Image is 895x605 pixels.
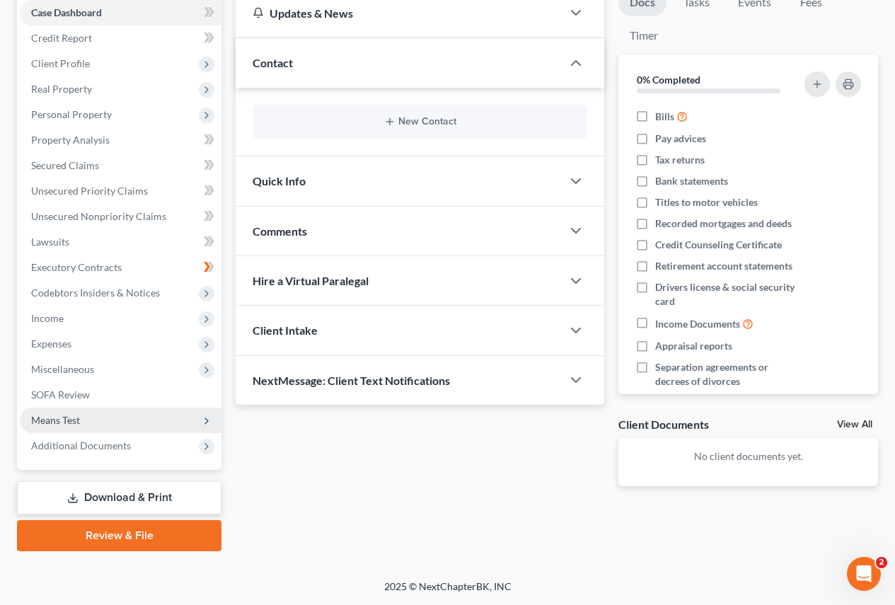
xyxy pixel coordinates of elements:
span: Unsecured Priority Claims [31,185,148,197]
span: Miscellaneous [31,363,94,375]
iframe: Intercom live chat [847,557,881,591]
span: Contact [253,56,293,69]
strong: 0% Completed [637,74,700,86]
span: Secured Claims [31,159,99,171]
button: New Contact [264,116,576,127]
span: Hire a Virtual Paralegal [253,274,369,287]
span: Bills [655,110,674,124]
span: Recorded mortgages and deeds [655,217,792,231]
span: Quick Info [253,174,306,188]
span: Income [31,312,64,324]
span: Means Test [31,414,80,426]
span: Case Dashboard [31,6,102,18]
span: NextMessage: Client Text Notifications [253,374,450,387]
span: 2 [876,557,887,568]
span: Credit Counseling Certificate [655,238,782,252]
div: 2025 © NextChapterBK, INC [45,580,851,605]
span: Lawsuits [31,236,69,248]
span: Executory Contracts [31,261,122,273]
span: Expenses [31,338,71,350]
span: Drivers license & social security card [655,280,801,309]
span: Comments [253,224,307,238]
a: SOFA Review [20,382,221,408]
a: Download & Print [17,481,221,514]
a: Timer [618,22,669,50]
span: Real Property [31,83,92,95]
div: Updates & News [253,6,545,21]
a: Lawsuits [20,229,221,255]
a: Unsecured Nonpriority Claims [20,204,221,229]
span: SOFA Review [31,388,90,401]
a: Executory Contracts [20,255,221,280]
span: Additional Documents [31,439,131,451]
span: Bank statements [655,174,728,188]
a: Property Analysis [20,127,221,153]
a: Credit Report [20,25,221,51]
span: Client Intake [253,323,318,337]
span: Retirement account statements [655,259,792,273]
span: Personal Property [31,108,112,120]
a: Secured Claims [20,153,221,178]
span: Separation agreements or decrees of divorces [655,360,801,388]
span: Credit Report [31,32,92,44]
span: Codebtors Insiders & Notices [31,287,160,299]
span: Titles to motor vehicles [655,195,758,209]
span: Pay advices [655,132,706,146]
a: Unsecured Priority Claims [20,178,221,204]
span: Client Profile [31,57,90,69]
a: Review & File [17,520,221,551]
span: Property Analysis [31,134,110,146]
div: Client Documents [618,417,709,432]
span: Tax returns [655,153,705,167]
p: No client documents yet. [630,449,867,463]
span: Appraisal reports [655,339,732,353]
span: Unsecured Nonpriority Claims [31,210,166,222]
a: View All [837,420,872,430]
span: Income Documents [655,317,740,331]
